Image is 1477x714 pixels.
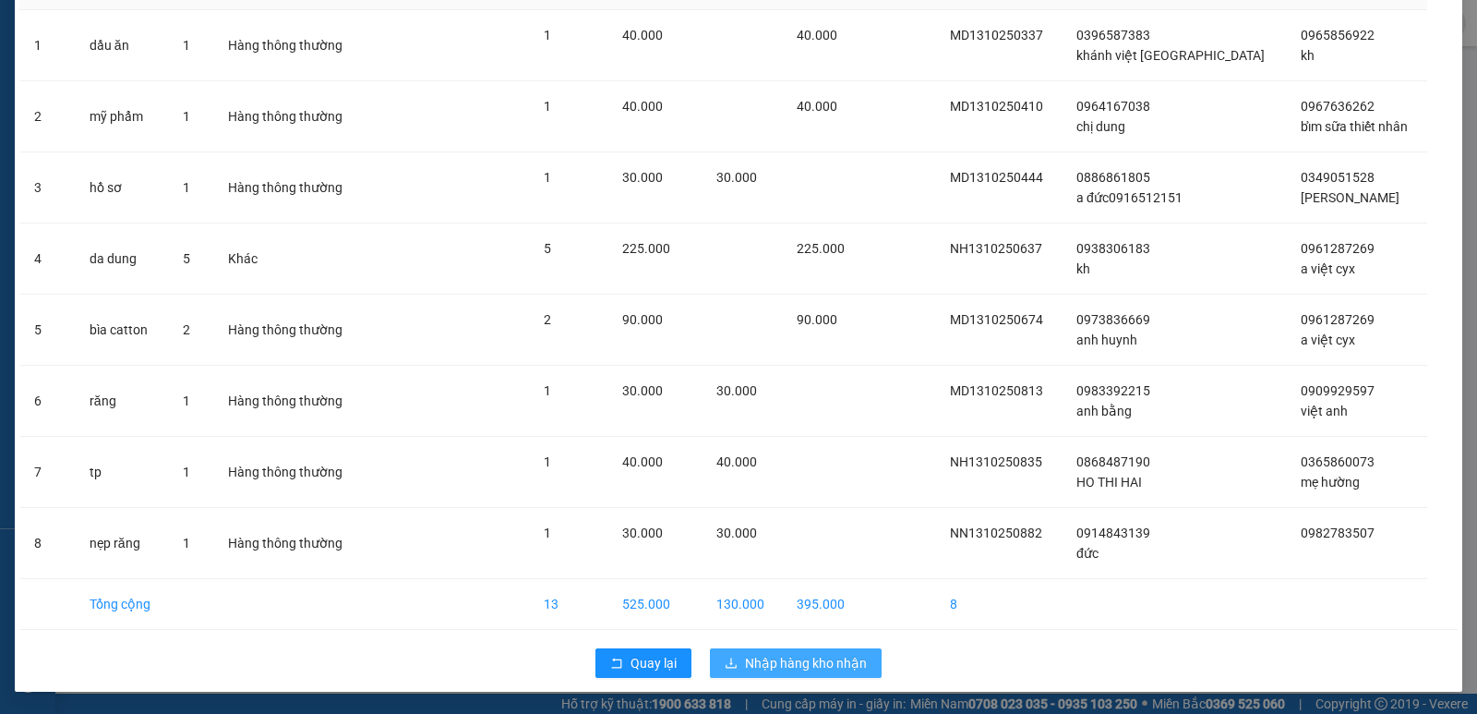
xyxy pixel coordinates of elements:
td: Khác [213,224,362,295]
td: Hàng thông thường [213,295,362,366]
td: 525.000 [607,579,702,630]
span: 30.000 [622,383,663,398]
span: a việt cyx [1301,333,1355,347]
span: 40.000 [716,454,757,469]
span: 1 [544,99,551,114]
span: 1 [183,393,190,408]
span: 1 [183,38,190,53]
span: a đức0916512151 [1076,190,1183,205]
span: a việt cyx [1301,261,1355,276]
span: 30.000 [622,170,663,185]
td: Hàng thông thường [213,10,362,81]
td: 13 [529,579,608,630]
span: 1 [183,180,190,195]
td: Tổng cộng [75,579,168,630]
span: kh [1301,48,1315,63]
span: 0961287269 [1301,312,1375,327]
span: 0967636262 [1301,99,1375,114]
span: 90.000 [622,312,663,327]
td: nẹp răng [75,508,168,579]
span: 90.000 [797,312,837,327]
td: 3 [19,152,75,224]
span: MD1310250337 [950,28,1043,42]
span: 1 [183,536,190,551]
span: 0365860073 [1301,454,1375,469]
span: Quay lại [630,653,677,673]
span: download [725,657,738,672]
span: 0961287269 [1301,241,1375,256]
span: 40.000 [622,454,663,469]
td: dầu ăn [75,10,168,81]
span: 40.000 [622,99,663,114]
span: 30.000 [716,526,757,540]
span: 5 [183,251,190,266]
td: 4 [19,224,75,295]
td: 2 [19,81,75,152]
span: mẹ hường [1301,475,1360,490]
span: việt anh [1301,404,1348,418]
span: anh bằng [1076,404,1132,418]
span: 0982783507 [1301,526,1375,540]
td: 5 [19,295,75,366]
span: 2 [544,312,551,327]
td: răng [75,366,168,437]
td: 7 [19,437,75,508]
span: 1 [544,170,551,185]
span: 0964167038 [1076,99,1150,114]
td: Hàng thông thường [213,437,362,508]
span: kh [1076,261,1090,276]
td: mỹ phẩm [75,81,168,152]
span: 1 [544,28,551,42]
span: [PERSON_NAME] [1301,190,1399,205]
span: 0938306183 [1076,241,1150,256]
td: 8 [935,579,1062,630]
span: NN1310250882 [950,526,1042,540]
span: 5 [544,241,551,256]
span: 0909929597 [1301,383,1375,398]
span: 1 [544,526,551,540]
span: 40.000 [622,28,663,42]
span: 1 [544,454,551,469]
span: NH1310250835 [950,454,1042,469]
span: 0965856922 [1301,28,1375,42]
span: đức [1076,546,1099,561]
button: downloadNhập hàng kho nhận [710,648,882,678]
td: Hàng thông thường [213,81,362,152]
span: 40.000 [797,28,837,42]
span: Nhập hàng kho nhận [745,653,867,673]
td: 6 [19,366,75,437]
span: 0396587383 [1076,28,1150,42]
span: MD1310250444 [950,170,1043,185]
td: 395.000 [782,579,862,630]
td: 1 [19,10,75,81]
span: 30.000 [622,526,663,540]
span: bỉm sữa thiết nhân [1301,119,1408,134]
td: Hàng thông thường [213,152,362,224]
span: 2 [183,322,190,337]
span: MD1310250813 [950,383,1043,398]
button: rollbackQuay lại [595,648,691,678]
span: MD1310250674 [950,312,1043,327]
span: 0868487190 [1076,454,1150,469]
span: 1 [544,383,551,398]
td: bìa catton [75,295,168,366]
td: hồ sơ [75,152,168,224]
span: chị dung [1076,119,1125,134]
td: 130.000 [702,579,782,630]
td: da dung [75,224,168,295]
td: Hàng thông thường [213,366,362,437]
span: HO THI HAI [1076,475,1142,490]
td: tp [75,437,168,508]
span: 1 [183,465,190,479]
span: khánh việt [GEOGRAPHIC_DATA] [1076,48,1265,63]
span: 0349051528 [1301,170,1375,185]
span: 0983392215 [1076,383,1150,398]
span: 30.000 [716,170,757,185]
span: 40.000 [797,99,837,114]
span: 1 [183,109,190,124]
span: rollback [610,657,623,672]
span: 0914843139 [1076,526,1150,540]
span: anh huynh [1076,333,1137,347]
td: Hàng thông thường [213,508,362,579]
span: 0886861805 [1076,170,1150,185]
